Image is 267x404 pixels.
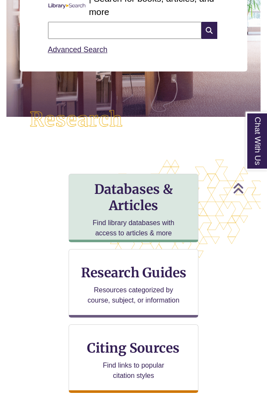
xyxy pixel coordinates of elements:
[48,45,108,54] a: Advanced Search
[81,340,186,356] h3: Citing Sources
[87,285,180,306] p: Resources categorized by course, subject, or information
[69,324,199,393] a: Citing Sources Find links to popular citation styles
[69,249,199,318] a: Research Guides Resources categorized by course, subject, or information
[76,181,192,214] h3: Databases & Articles
[19,100,134,140] img: Research
[92,360,175,381] p: Find links to popular citation styles
[69,174,199,242] a: Databases & Articles Find library databases with access to articles & more
[201,22,217,39] i: Search
[87,218,180,238] p: Find library databases with access to articles & more
[233,182,265,194] a: Back to Top
[76,264,192,281] h3: Research Guides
